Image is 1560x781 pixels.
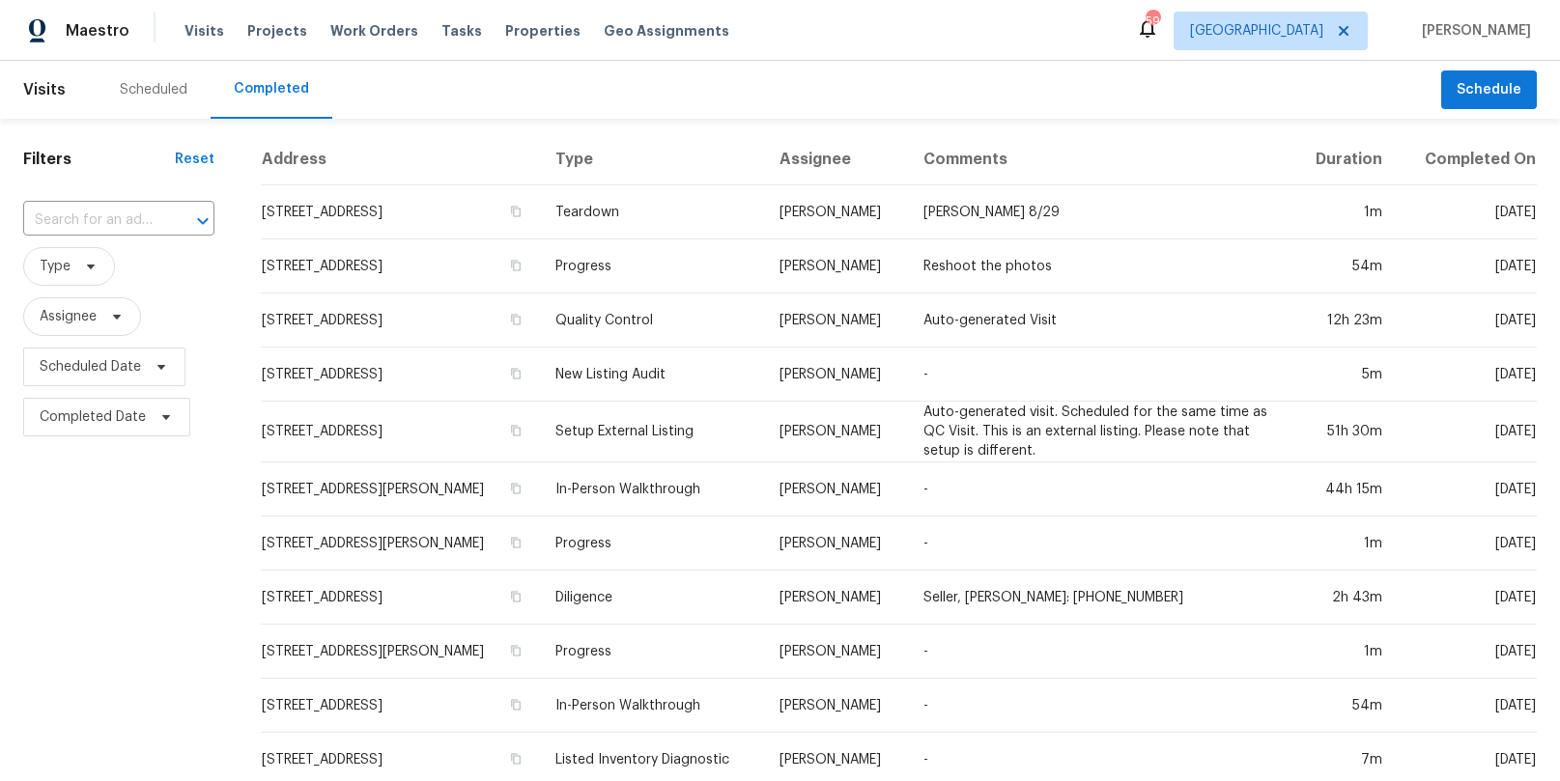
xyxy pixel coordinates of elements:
[764,185,909,239] td: [PERSON_NAME]
[1291,134,1398,185] th: Duration
[23,69,66,111] span: Visits
[1398,516,1537,571] td: [DATE]
[540,462,763,516] td: In-Person Walkthrough
[261,625,540,679] td: [STREET_ADDRESS][PERSON_NAME]
[330,21,418,41] span: Work Orders
[120,80,187,99] div: Scheduled
[189,208,216,235] button: Open
[908,402,1291,462] td: Auto-generated visit. Scheduled for the same time as QC Visit. This is an external listing. Pleas...
[261,348,540,402] td: [STREET_ADDRESS]
[507,534,525,551] button: Copy Address
[1291,679,1398,733] td: 54m
[540,571,763,625] td: Diligence
[908,348,1291,402] td: -
[1398,625,1537,679] td: [DATE]
[1291,348,1398,402] td: 5m
[1414,21,1531,41] span: [PERSON_NAME]
[908,239,1291,293] td: Reshoot the photos
[40,257,71,276] span: Type
[507,257,525,274] button: Copy Address
[40,407,146,427] span: Completed Date
[540,134,763,185] th: Type
[1457,78,1521,102] span: Schedule
[764,625,909,679] td: [PERSON_NAME]
[23,150,175,169] h1: Filters
[507,588,525,605] button: Copy Address
[908,293,1291,348] td: Auto-generated Visit
[908,134,1291,185] th: Comments
[764,402,909,462] td: [PERSON_NAME]
[764,293,909,348] td: [PERSON_NAME]
[764,239,909,293] td: [PERSON_NAME]
[1398,185,1537,239] td: [DATE]
[1291,239,1398,293] td: 54m
[1291,402,1398,462] td: 51h 30m
[1398,679,1537,733] td: [DATE]
[507,203,525,220] button: Copy Address
[764,571,909,625] td: [PERSON_NAME]
[261,679,540,733] td: [STREET_ADDRESS]
[540,239,763,293] td: Progress
[764,462,909,516] td: [PERSON_NAME]
[175,150,214,169] div: Reset
[261,462,540,516] td: [STREET_ADDRESS][PERSON_NAME]
[507,480,525,497] button: Copy Address
[1291,293,1398,348] td: 12h 23m
[507,422,525,439] button: Copy Address
[764,679,909,733] td: [PERSON_NAME]
[261,134,540,185] th: Address
[507,750,525,767] button: Copy Address
[66,21,129,41] span: Maestro
[540,679,763,733] td: In-Person Walkthrough
[604,21,729,41] span: Geo Assignments
[908,185,1291,239] td: [PERSON_NAME] 8/29
[261,239,540,293] td: [STREET_ADDRESS]
[1190,21,1323,41] span: [GEOGRAPHIC_DATA]
[247,21,307,41] span: Projects
[261,571,540,625] td: [STREET_ADDRESS]
[1398,293,1537,348] td: [DATE]
[764,134,909,185] th: Assignee
[441,24,482,38] span: Tasks
[540,402,763,462] td: Setup External Listing
[1291,571,1398,625] td: 2h 43m
[908,516,1291,571] td: -
[261,185,540,239] td: [STREET_ADDRESS]
[540,348,763,402] td: New Listing Audit
[540,185,763,239] td: Teardown
[764,516,909,571] td: [PERSON_NAME]
[1291,185,1398,239] td: 1m
[261,516,540,571] td: [STREET_ADDRESS][PERSON_NAME]
[1291,625,1398,679] td: 1m
[1398,134,1537,185] th: Completed On
[540,625,763,679] td: Progress
[1398,239,1537,293] td: [DATE]
[1146,12,1159,31] div: 59
[261,293,540,348] td: [STREET_ADDRESS]
[908,462,1291,516] td: -
[234,79,309,98] div: Completed
[1291,462,1398,516] td: 44h 15m
[1398,348,1537,402] td: [DATE]
[908,571,1291,625] td: Seller, [PERSON_NAME]: [PHONE_NUMBER]
[184,21,224,41] span: Visits
[40,307,97,326] span: Assignee
[507,696,525,713] button: Copy Address
[507,365,525,382] button: Copy Address
[1398,402,1537,462] td: [DATE]
[507,642,525,659] button: Copy Address
[764,348,909,402] td: [PERSON_NAME]
[540,293,763,348] td: Quality Control
[1441,70,1537,110] button: Schedule
[908,625,1291,679] td: -
[1398,462,1537,516] td: [DATE]
[505,21,581,41] span: Properties
[507,311,525,328] button: Copy Address
[23,206,160,236] input: Search for an address...
[540,516,763,571] td: Progress
[261,402,540,462] td: [STREET_ADDRESS]
[1291,516,1398,571] td: 1m
[1398,571,1537,625] td: [DATE]
[40,357,141,377] span: Scheduled Date
[908,679,1291,733] td: -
